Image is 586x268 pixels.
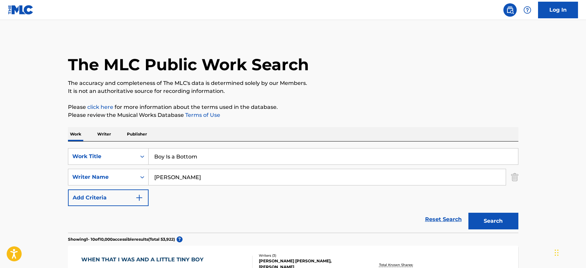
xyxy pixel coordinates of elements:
[259,253,359,258] div: Writers ( 3 )
[68,148,518,233] form: Search Form
[506,6,514,14] img: search
[68,127,83,141] p: Work
[523,6,531,14] img: help
[422,212,465,227] a: Reset Search
[81,256,207,264] div: WHEN THAT I WAS AND A LITTLE TINY BOY
[521,3,534,17] div: Help
[72,152,132,160] div: Work Title
[468,213,518,229] button: Search
[68,189,149,206] button: Add Criteria
[553,236,586,268] iframe: Chat Widget
[8,5,34,15] img: MLC Logo
[68,103,518,111] p: Please for more information about the terms used in the database.
[177,236,183,242] span: ?
[379,262,415,267] p: Total Known Shares:
[72,173,132,181] div: Writer Name
[184,112,220,118] a: Terms of Use
[135,194,143,202] img: 9d2ae6d4665cec9f34b9.svg
[125,127,149,141] p: Publisher
[68,55,309,75] h1: The MLC Public Work Search
[68,87,518,95] p: It is not an authoritative source for recording information.
[503,3,517,17] a: Public Search
[68,236,175,242] p: Showing 1 - 10 of 10,000 accessible results (Total 53,922 )
[68,79,518,87] p: The accuracy and completeness of The MLC's data is determined solely by our Members.
[87,104,113,110] a: click here
[68,111,518,119] p: Please review the Musical Works Database
[95,127,113,141] p: Writer
[555,243,559,263] div: Drag
[538,2,578,18] a: Log In
[511,169,518,185] img: Delete Criterion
